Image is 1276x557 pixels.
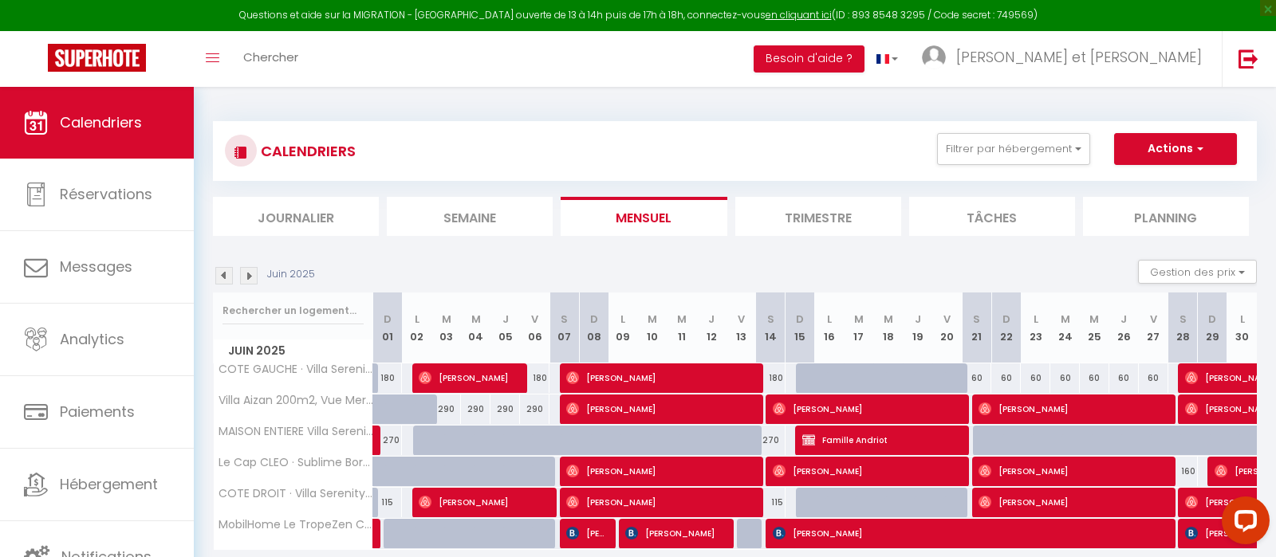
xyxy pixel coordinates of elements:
[1050,363,1080,393] div: 60
[815,292,845,363] th: 16
[216,363,376,375] span: COTE GAUCHE · Villa Serenity1 Fabregas Plages/Forêt 5 min à pied
[1239,49,1258,69] img: logout
[431,394,461,424] div: 290
[827,312,832,327] abbr: L
[796,312,804,327] abbr: D
[1198,292,1227,363] th: 29
[668,292,697,363] th: 11
[566,487,753,517] span: [PERSON_NAME]
[214,339,372,363] span: Juin 2025
[956,47,1202,67] span: [PERSON_NAME] et [PERSON_NAME]
[520,292,549,363] th: 06
[773,456,959,486] span: [PERSON_NAME]
[1021,363,1050,393] div: 60
[756,363,786,393] div: 180
[384,312,392,327] abbr: D
[402,292,431,363] th: 02
[223,296,364,325] input: Rechercher un logement...
[802,425,959,455] span: Famille Andriot
[638,292,668,363] th: 10
[213,197,379,236] li: Journalier
[1114,133,1237,165] button: Actions
[216,394,376,406] span: Villa Aizan 200m2, Vue Mer près de [GEOGRAPHIC_DATA] & Bandol
[490,292,520,363] th: 05
[738,312,745,327] abbr: V
[754,45,864,73] button: Besoin d'aide ?
[1034,312,1038,327] abbr: L
[786,292,815,363] th: 15
[520,394,549,424] div: 290
[932,292,962,363] th: 20
[677,312,687,327] abbr: M
[60,402,135,422] span: Paiements
[60,184,152,204] span: Réservations
[257,133,356,169] h3: CALENDRIERS
[566,518,605,548] span: [PERSON_NAME]
[962,292,991,363] th: 21
[884,312,893,327] abbr: M
[1138,260,1257,284] button: Gestion des prix
[1083,197,1249,236] li: Planning
[873,292,903,363] th: 18
[903,292,932,363] th: 19
[373,426,403,455] div: 270
[231,31,310,87] a: Chercher
[756,488,786,517] div: 115
[735,197,901,236] li: Trimestre
[243,49,298,65] span: Chercher
[566,456,753,486] span: [PERSON_NAME]
[625,518,723,548] span: [PERSON_NAME]
[608,292,638,363] th: 09
[216,488,376,500] span: COTE DROIT · Villa Serenity2 Fabregas Mer/Forêt/ 5 min à pied
[431,292,461,363] th: 03
[502,312,509,327] abbr: J
[962,363,991,393] div: 60
[1050,292,1080,363] th: 24
[910,31,1222,87] a: ... [PERSON_NAME] et [PERSON_NAME]
[915,312,921,327] abbr: J
[1021,292,1050,363] th: 23
[590,312,598,327] abbr: D
[979,394,1165,424] span: [PERSON_NAME]
[48,44,146,72] img: Super Booking
[216,426,376,437] span: MAISON ENTIERE Villa Serenity Fabregas 5 min à pied Plages/Forêt
[1168,292,1198,363] th: 28
[854,312,864,327] abbr: M
[766,8,832,22] a: en cliquant ici
[1120,312,1127,327] abbr: J
[1168,457,1198,486] div: 160
[471,312,481,327] abbr: M
[520,363,549,393] div: 180
[373,363,403,393] div: 180
[531,312,538,327] abbr: V
[1080,292,1109,363] th: 25
[845,292,874,363] th: 17
[1109,363,1139,393] div: 60
[1240,312,1245,327] abbr: L
[922,45,946,69] img: ...
[979,456,1165,486] span: [PERSON_NAME]
[1227,292,1257,363] th: 30
[773,518,1166,548] span: [PERSON_NAME]
[1180,312,1187,327] abbr: S
[937,133,1090,165] button: Filtrer par hébergement
[1080,363,1109,393] div: 60
[216,457,376,469] span: Le Cap CLEO · Sublime Bord de mer, proche Sanary & Bandol
[415,312,419,327] abbr: L
[579,292,608,363] th: 08
[1002,312,1010,327] abbr: D
[727,292,756,363] th: 13
[909,197,1075,236] li: Tâches
[1150,312,1157,327] abbr: V
[561,312,568,327] abbr: S
[943,312,951,327] abbr: V
[461,394,490,424] div: 290
[1208,312,1216,327] abbr: D
[697,292,727,363] th: 12
[1089,312,1099,327] abbr: M
[756,292,786,363] th: 14
[773,394,959,424] span: [PERSON_NAME]
[490,394,520,424] div: 290
[991,292,1021,363] th: 22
